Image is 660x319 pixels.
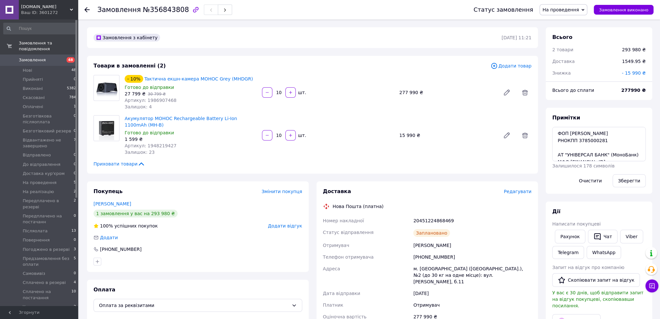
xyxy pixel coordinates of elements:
[552,127,646,161] textarea: ФОП [PERSON_NAME] РНОКПП 3785000281 АТ "УНІВЕРСАЛ БАНК" (МоноБанк) МФО [FINANCIAL_ID] IBAN [FINAN...
[23,67,32,73] span: Нові
[412,263,533,288] div: м. [GEOGRAPHIC_DATA] ([GEOGRAPHIC_DATA].), №2 (до 30 кг на одне місце): вул. [PERSON_NAME], б.11
[323,218,364,223] span: Номер накладної
[74,180,76,186] span: 5
[594,5,654,15] button: Замовлення виконано
[397,88,498,97] div: 277 990 ₴
[552,163,615,168] span: Залишилося 178 символів
[23,128,71,134] span: Безготівковий резерв
[613,174,646,187] button: Зберегти
[125,91,145,96] span: 27 799 ₴
[296,89,307,96] div: шт.
[491,62,531,69] span: Додати товар
[331,203,385,210] div: Нова Пошта (платна)
[125,98,177,103] span: Артикул: 1986907468
[500,129,513,142] a: Редагувати
[23,271,45,276] span: Самовивіз
[500,86,513,99] a: Редагувати
[125,85,174,90] span: Готово до відправки
[588,230,617,243] button: Чат
[23,228,47,234] span: Післяолата
[74,304,76,310] span: 2
[74,171,76,177] span: 0
[552,70,571,76] span: Знижка
[94,79,119,96] img: Taктична екшн-кaмepa MOHOC Grey (MHDGR)
[323,188,351,194] span: Доставка
[504,189,531,194] span: Редагувати
[125,150,155,155] span: Залишок: 23
[397,131,498,140] div: 15 990 ₴
[587,246,621,259] a: WhatsApp
[97,6,141,14] span: Замовлення
[474,6,533,13] div: Статус замовлення
[23,237,50,243] span: Повернення
[125,104,152,109] span: Залишок: 4
[125,75,143,83] div: - 10%
[552,246,584,259] a: Telegram
[93,223,158,229] div: успішних покупок
[23,171,65,177] span: Доставка кур'єром
[93,161,145,167] span: Приховати товари
[23,104,43,110] span: Оплачені
[23,113,74,125] span: Безготівкова післяоплата
[552,208,560,215] span: Дії
[71,289,76,301] span: 10
[412,251,533,263] div: [PHONE_NUMBER]
[621,88,646,93] b: 277990 ₴
[552,34,572,40] span: Всього
[74,152,76,158] span: 0
[23,152,51,158] span: Відправлено
[23,198,74,210] span: Передплачено в резерві
[93,287,115,293] span: Оплата
[23,280,66,286] span: Сплачено в резерві
[93,201,131,206] a: [PERSON_NAME]
[502,35,531,40] time: [DATE] 11:21
[23,180,56,186] span: На проведення
[599,7,648,12] span: Замовлення виконано
[74,113,76,125] span: 0
[19,40,78,52] span: Замовлення та повідомлення
[74,237,76,243] span: 0
[125,130,174,135] span: Готово до відправки
[69,95,76,101] span: 784
[144,76,253,81] a: Taктична екшн-кaмepa MOHOC Grey (MHDGR)
[74,198,76,210] span: 2
[23,162,60,167] span: До відправлення
[74,189,76,195] span: 2
[100,223,113,228] span: 100%
[262,189,302,194] span: Змінити покупця
[518,86,531,99] span: Видалити
[618,54,650,68] div: 1549.95 ₴
[23,86,43,92] span: Виконані
[268,223,302,228] span: Додати відгук
[125,136,257,142] div: 1 599 ₴
[74,128,76,134] span: 0
[552,265,624,270] span: Запит на відгук про компанію
[71,228,76,234] span: 13
[323,254,374,260] span: Телефон отримувача
[552,273,640,287] button: Скопіювати запит на відгук
[323,302,343,308] span: Платник
[84,6,90,13] div: Повернутися назад
[3,23,77,34] input: Пошук
[74,77,76,82] span: 0
[413,229,450,237] div: Заплановано
[19,57,46,63] span: Замовлення
[23,213,74,225] span: Передплачено на постачанн
[552,88,594,93] span: Всього до сплати
[412,239,533,251] div: [PERSON_NAME]
[94,116,119,140] img: Акумулятор MOHOC Rechargeable Battery Li-Ion 1100mAh (MH-B)
[74,247,76,252] span: 3
[552,115,580,121] span: Примітки
[412,215,533,227] div: 20451224868469
[622,46,646,53] div: 293 980 ₴
[23,247,69,252] span: Погоджено в резерві
[412,299,533,311] div: Отримувач
[622,70,646,76] span: - 15 990 ₴
[93,210,178,217] div: 1 замовлення у вас на 293 980 ₴
[143,6,189,14] span: №356843808
[23,189,54,195] span: На реалізацію
[99,302,289,309] span: Оплата за реквізитами
[323,230,374,235] span: Статус відправлення
[23,95,45,101] span: Скасовані
[552,59,575,64] span: Доставка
